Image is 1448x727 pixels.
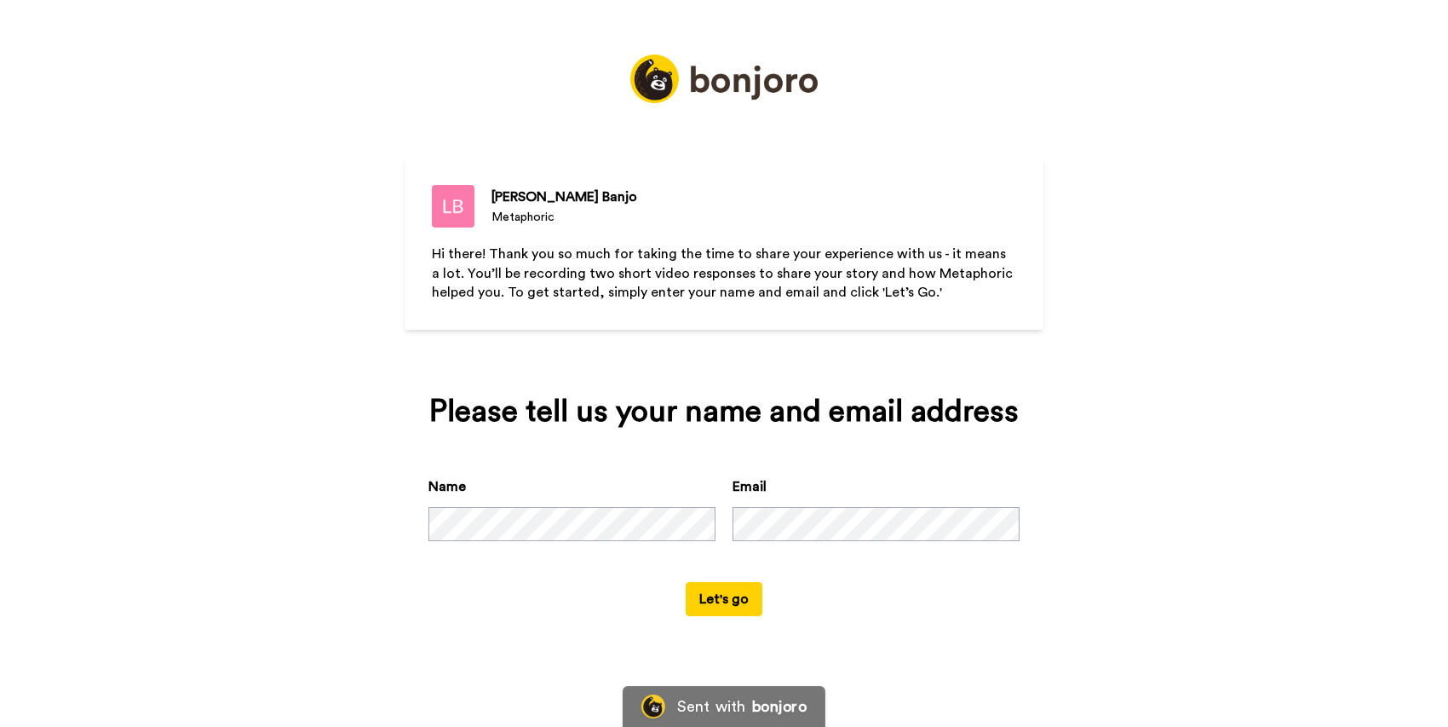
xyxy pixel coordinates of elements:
img: Bonjoro Logo [641,695,665,718]
img: Metaphoric [432,185,474,228]
img: https://static.bonjoro.com/237bb72f8e2f81bd88fb0705a3e677c0abd42eec/assets/images/logos/logo_full... [630,55,818,103]
label: Email [733,476,767,497]
button: Let's go [686,582,762,616]
a: Bonjoro LogoSent withbonjoro [623,686,825,727]
div: bonjoro [752,699,807,714]
div: Sent with [677,699,745,714]
span: Hi there! Thank you so much for taking the time to share your experience with us - it means a lot... [432,247,1016,300]
div: Metaphoric [491,209,637,226]
label: Name [428,476,466,497]
div: [PERSON_NAME] Banjo [491,187,637,207]
div: Please tell us your name and email address [428,395,1020,429]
